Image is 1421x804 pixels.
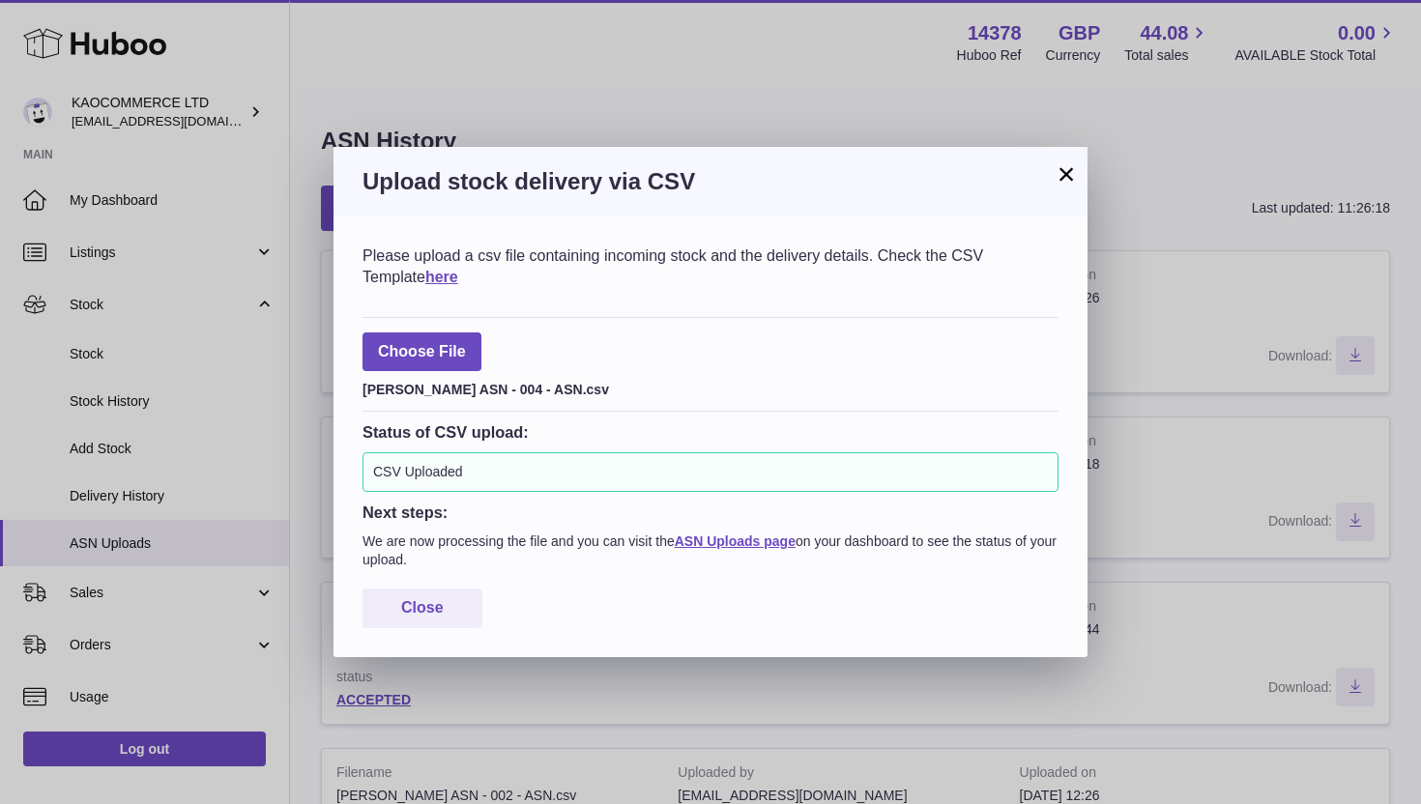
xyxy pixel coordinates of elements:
div: CSV Uploaded [362,452,1058,492]
h3: Status of CSV upload: [362,421,1058,443]
span: Close [401,599,444,616]
h3: Upload stock delivery via CSV [362,166,1058,197]
a: ASN Uploads page [675,533,796,549]
span: Choose File [362,332,481,372]
h3: Next steps: [362,502,1058,523]
p: We are now processing the file and you can visit the on your dashboard to see the status of your ... [362,532,1058,569]
div: Please upload a csv file containing incoming stock and the delivery details. Check the CSV Template [362,245,1058,287]
div: [PERSON_NAME] ASN - 004 - ASN.csv [362,376,1058,399]
button: Close [362,589,482,628]
button: × [1055,162,1078,186]
a: here [425,269,458,285]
